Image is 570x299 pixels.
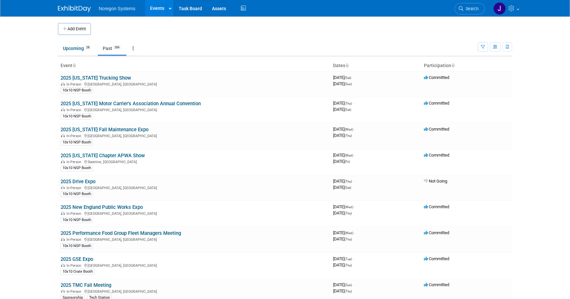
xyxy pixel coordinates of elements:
a: 2025 GSE Expo [61,256,93,262]
div: 10x10 NSP Booth [61,243,93,249]
span: [DATE] [333,159,350,164]
div: [GEOGRAPHIC_DATA], [GEOGRAPHIC_DATA] [61,133,328,138]
span: In-Person [66,82,83,87]
a: 2025 Performance Food Group Fleet Managers Meeting [61,230,181,236]
span: [DATE] [333,237,352,241]
a: Upcoming28 [58,42,96,55]
span: [DATE] [333,204,355,209]
a: 2025 [US_STATE] Chapter APWA Show [61,153,145,159]
span: (Sat) [345,108,351,112]
div: 10x10 Crate Booth [61,269,95,275]
span: (Fri) [345,160,350,163]
span: [DATE] [333,75,353,80]
div: [GEOGRAPHIC_DATA], [GEOGRAPHIC_DATA] [61,107,328,112]
span: [DATE] [333,127,355,132]
span: [DATE] [333,256,354,261]
span: [DATE] [333,81,352,86]
span: Committed [424,204,449,209]
img: In-Person Event [61,263,65,267]
div: 10x10 NSP Booth [61,165,93,171]
div: Stateline, [GEOGRAPHIC_DATA] [61,159,328,164]
span: (Tue) [345,257,352,261]
span: [DATE] [333,101,354,106]
span: [DATE] [333,282,354,287]
span: (Thu) [345,289,352,293]
th: Participation [421,60,512,71]
div: 10x10 NSP Booth [61,113,93,119]
span: 266 [113,45,121,50]
button: Add Event [58,23,91,35]
span: In-Person [66,289,83,294]
span: Search [463,6,479,11]
span: (Thu) [345,237,352,241]
span: (Thu) [345,180,352,183]
span: (Thu) [345,102,352,105]
span: [DATE] [333,179,354,184]
span: (Sun) [345,82,352,86]
div: 10x10 NSP Booth [61,217,93,223]
div: [GEOGRAPHIC_DATA], [GEOGRAPHIC_DATA] [61,185,328,190]
a: Past266 [98,42,126,55]
span: [DATE] [333,153,355,158]
img: ExhibitDay [58,6,91,12]
span: In-Person [66,263,83,268]
span: (Wed) [345,231,353,235]
a: 2025 New England Public Works Expo [61,204,143,210]
span: - [354,230,355,235]
span: Committed [424,75,449,80]
span: [DATE] [333,185,351,190]
span: - [353,256,354,261]
a: Sort by Start Date [345,63,349,68]
span: [DATE] [333,107,351,112]
img: In-Person Event [61,134,65,137]
img: In-Person Event [61,186,65,189]
span: [DATE] [333,211,352,215]
span: (Wed) [345,154,353,157]
span: In-Person [66,160,83,164]
a: 2025 TMC Fall Meeting [61,282,111,288]
span: In-Person [66,108,83,112]
div: [GEOGRAPHIC_DATA], [GEOGRAPHIC_DATA] [61,211,328,216]
div: 10x10 NSP Booth [61,87,93,93]
span: - [354,204,355,209]
span: In-Person [66,237,83,242]
div: [GEOGRAPHIC_DATA], [GEOGRAPHIC_DATA] [61,237,328,242]
span: Committed [424,230,449,235]
span: In-Person [66,212,83,216]
span: [DATE] [333,288,352,293]
span: (Thu) [345,134,352,137]
div: [GEOGRAPHIC_DATA], [GEOGRAPHIC_DATA] [61,262,328,268]
img: In-Person Event [61,160,65,163]
span: (Sat) [345,186,351,189]
span: (Sun) [345,283,352,287]
span: - [353,179,354,184]
span: (Wed) [345,205,353,209]
span: - [353,282,354,287]
div: [GEOGRAPHIC_DATA], [GEOGRAPHIC_DATA] [61,288,328,294]
div: [GEOGRAPHIC_DATA], [GEOGRAPHIC_DATA] [61,81,328,87]
span: In-Person [66,186,83,190]
span: Noregon Systems [99,6,135,11]
span: - [352,75,353,80]
a: 2025 [US_STATE] Motor Carrier's Association Annual Convention [61,101,201,107]
span: - [354,127,355,132]
span: Committed [424,282,449,287]
span: (Thu) [345,212,352,215]
div: 10x10 NSP Booth [61,191,93,197]
a: 2025 Drive Expo [61,179,95,185]
span: Committed [424,256,449,261]
span: (Wed) [345,128,353,131]
span: - [354,153,355,158]
span: (Sat) [345,76,351,80]
a: Sort by Event Name [72,63,76,68]
img: In-Person Event [61,82,65,86]
img: Johana Gil [493,2,506,15]
span: [DATE] [333,230,355,235]
span: 28 [84,45,91,50]
div: 10x10 NSP Booth [61,139,93,145]
span: [DATE] [333,133,352,138]
a: 2025 [US_STATE] Trucking Show [61,75,131,81]
span: Committed [424,153,449,158]
img: In-Person Event [61,289,65,293]
th: Dates [330,60,421,71]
